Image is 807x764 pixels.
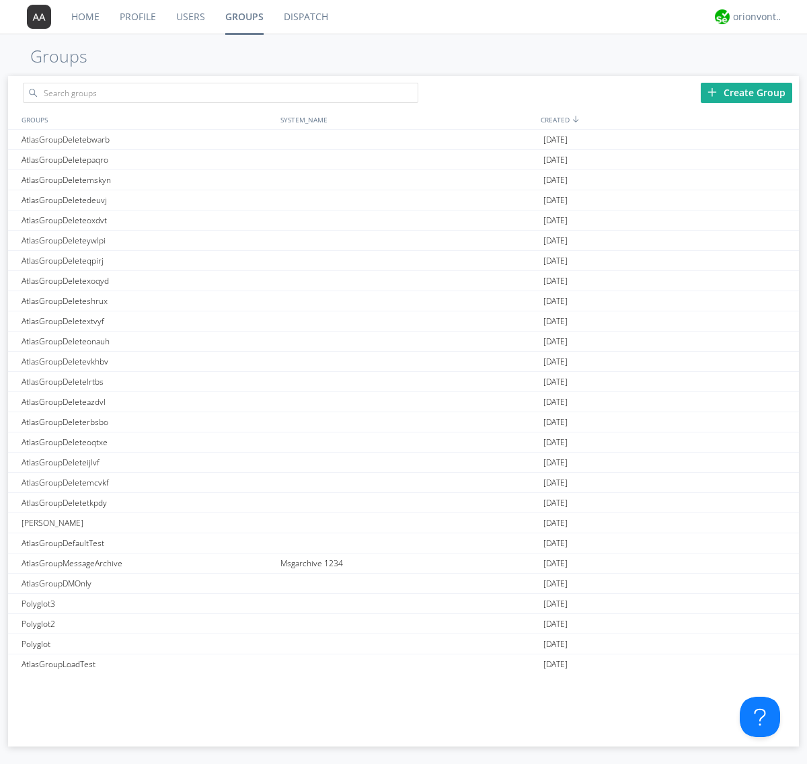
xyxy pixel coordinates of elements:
span: [DATE] [543,574,568,594]
span: [DATE] [543,291,568,311]
span: [DATE] [543,311,568,332]
span: [DATE] [543,634,568,654]
div: AtlasGroupDeleteqpirj [18,251,277,270]
span: [DATE] [543,654,568,675]
a: AtlasGroupDeleterbsbo[DATE] [8,412,799,432]
input: Search groups [23,83,418,103]
a: AtlasGroupDeletemcvkf[DATE] [8,473,799,493]
a: AtlasGroupDeleteywlpi[DATE] [8,231,799,251]
div: SYSTEM_NAME [277,110,537,129]
div: AtlasGroupDeleteijlvf [18,453,277,472]
div: Create Group [701,83,792,103]
img: 29d36aed6fa347d5a1537e7736e6aa13 [715,9,730,24]
a: AtlasGroupDeleteoxdvt[DATE] [8,211,799,231]
a: AtlasGroupDeletevkhbv[DATE] [8,352,799,372]
span: [DATE] [543,190,568,211]
span: [DATE] [543,594,568,614]
div: AtlasGroupLoadTest [18,654,277,674]
a: AtlasGroupDeleteshrux[DATE] [8,291,799,311]
div: Polyglot [18,634,277,654]
div: AtlasGroupDeletexoqyd [18,271,277,291]
div: AtlasGroupDeletetkpdy [18,493,277,512]
span: [DATE] [543,553,568,574]
div: AtlasGroupDeletelrtbs [18,372,277,391]
a: [PERSON_NAME][DATE] [8,513,799,533]
span: [DATE] [543,493,568,513]
a: AtlasGroupDMOnly[DATE] [8,574,799,594]
span: [DATE] [543,170,568,190]
div: AtlasGroupDefaultTest [18,533,277,553]
span: [DATE] [543,392,568,412]
div: CREATED [537,110,799,129]
div: [PERSON_NAME] [18,513,277,533]
span: [DATE] [543,231,568,251]
div: GROUPS [18,110,274,129]
div: AtlasGroupDeletepaqro [18,150,277,169]
img: plus.svg [707,87,717,97]
a: AtlasGroupDeletedeuvj[DATE] [8,190,799,211]
a: Polyglot3[DATE] [8,594,799,614]
span: [DATE] [543,412,568,432]
iframe: Toggle Customer Support [740,697,780,737]
div: AtlasGroupDeleteoqtxe [18,432,277,452]
div: AtlasGroupDeleteshrux [18,291,277,311]
span: [DATE] [543,614,568,634]
span: [DATE] [543,271,568,291]
div: AtlasGroupDeletebwarb [18,130,277,149]
a: AtlasGroupDeletebwarb[DATE] [8,130,799,150]
a: Polyglot2[DATE] [8,614,799,634]
a: AtlasGroupDeleteijlvf[DATE] [8,453,799,473]
span: [DATE] [543,352,568,372]
div: AtlasGroupMessageArchive [18,553,277,573]
span: [DATE] [543,332,568,352]
a: Polyglot[DATE] [8,634,799,654]
a: AtlasGroupDeleteazdvl[DATE] [8,392,799,412]
span: [DATE] [543,372,568,392]
a: AtlasGroupLoadTest[DATE] [8,654,799,675]
div: AtlasGroupDeletevkhbv [18,352,277,371]
a: AtlasGroupDeletepaqro[DATE] [8,150,799,170]
img: 373638.png [27,5,51,29]
span: [DATE] [543,150,568,170]
a: AtlasGroupDeletextvyf[DATE] [8,311,799,332]
span: [DATE] [543,130,568,150]
div: AtlasGroupDMOnly [18,574,277,593]
div: Msgarchive 1234 [277,553,540,573]
span: [DATE] [543,513,568,533]
div: AtlasGroupDeletemcvkf [18,473,277,492]
span: [DATE] [543,473,568,493]
a: AtlasGroupDeletelrtbs[DATE] [8,372,799,392]
span: [DATE] [543,251,568,271]
span: [DATE] [543,533,568,553]
a: AtlasGroupDefaultTest[DATE] [8,533,799,553]
a: AtlasGroupDeletetkpdy[DATE] [8,493,799,513]
div: AtlasGroupDeletextvyf [18,311,277,331]
div: Polyglot2 [18,614,277,634]
span: [DATE] [543,432,568,453]
span: [DATE] [543,453,568,473]
span: [DATE] [543,211,568,231]
div: Polyglot3 [18,594,277,613]
div: orionvontas+atlas+automation+org2 [733,10,783,24]
div: AtlasGroupDeleterbsbo [18,412,277,432]
div: AtlasGroupDeleteonauh [18,332,277,351]
a: AtlasGroupDeleteqpirj[DATE] [8,251,799,271]
div: AtlasGroupDeleteywlpi [18,231,277,250]
a: AtlasGroupDeleteoqtxe[DATE] [8,432,799,453]
div: AtlasGroupDeleteazdvl [18,392,277,412]
a: AtlasGroupDeleteonauh[DATE] [8,332,799,352]
a: AtlasGroupDeletexoqyd[DATE] [8,271,799,291]
a: AtlasGroupDeletemskyn[DATE] [8,170,799,190]
a: AtlasGroupMessageArchiveMsgarchive 1234[DATE] [8,553,799,574]
div: AtlasGroupDeletedeuvj [18,190,277,210]
div: AtlasGroupDeletemskyn [18,170,277,190]
div: AtlasGroupDeleteoxdvt [18,211,277,230]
